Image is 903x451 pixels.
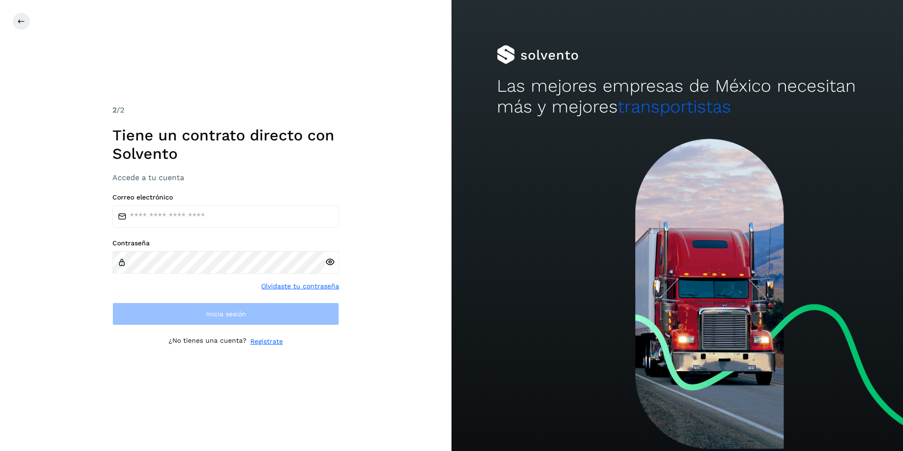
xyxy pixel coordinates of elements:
[250,337,283,347] a: Regístrate
[112,104,339,116] div: /2
[206,311,246,317] span: Inicia sesión
[112,303,339,325] button: Inicia sesión
[112,173,339,182] h3: Accede a tu cuenta
[112,193,339,201] label: Correo electrónico
[112,126,339,163] h1: Tiene un contrato directo con Solvento
[112,105,117,114] span: 2
[497,76,858,118] h2: Las mejores empresas de México necesitan más y mejores
[169,337,247,347] p: ¿No tienes una cuenta?
[261,281,339,291] a: Olvidaste tu contraseña
[618,96,731,117] span: transportistas
[112,239,339,247] label: Contraseña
